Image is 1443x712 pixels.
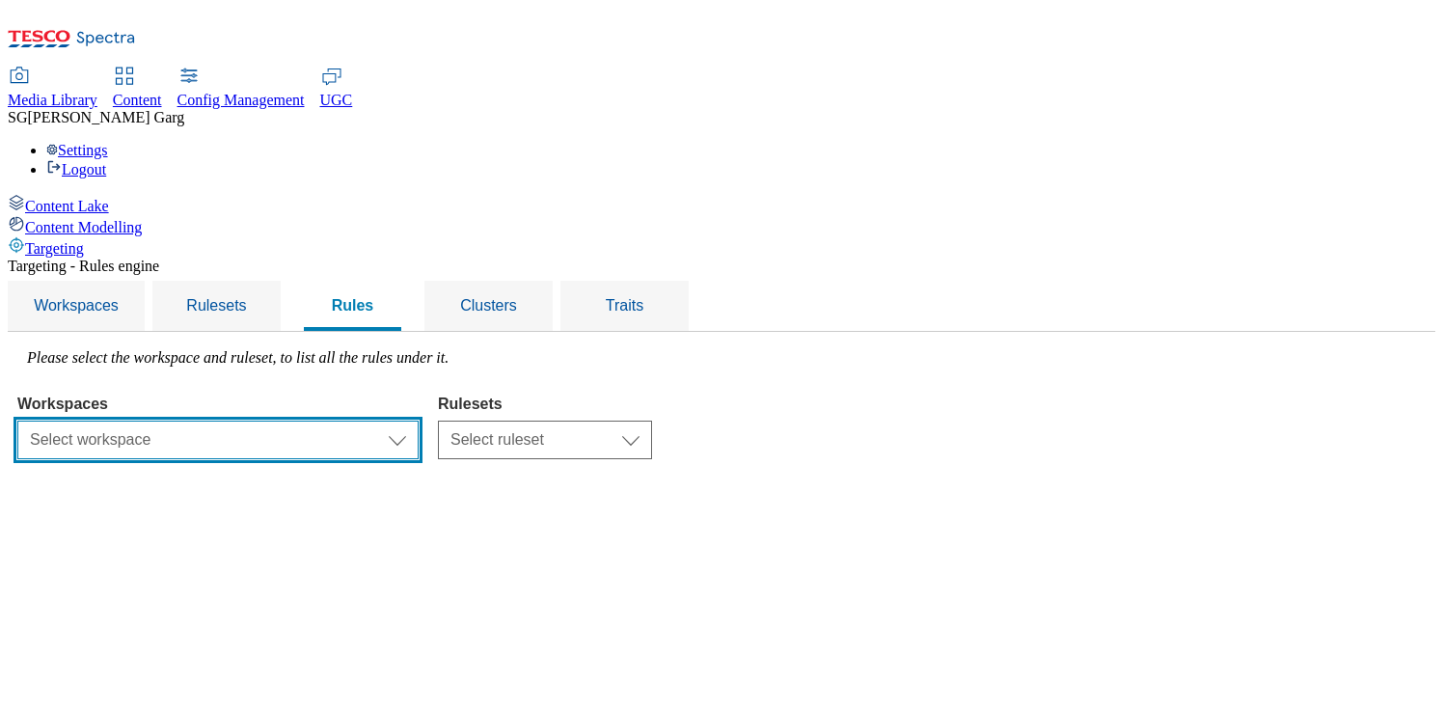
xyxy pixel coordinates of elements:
[27,349,449,366] label: Please select the workspace and ruleset, to list all the rules under it.
[46,161,106,178] a: Logout
[8,109,27,125] span: SG
[438,396,652,413] label: Rulesets
[606,297,643,314] span: Traits
[27,109,184,125] span: [PERSON_NAME] Garg
[8,68,97,109] a: Media Library
[25,219,142,235] span: Content Modelling
[460,297,517,314] span: Clusters
[25,198,109,214] span: Content Lake
[332,297,374,314] span: Rules
[320,92,353,108] span: UGC
[8,215,1435,236] a: Content Modelling
[177,92,305,108] span: Config Management
[320,68,353,109] a: UGC
[34,297,119,314] span: Workspaces
[46,142,108,158] a: Settings
[113,68,162,109] a: Content
[8,92,97,108] span: Media Library
[177,68,305,109] a: Config Management
[8,258,1435,275] div: Targeting - Rules engine
[17,396,419,413] label: Workspaces
[25,240,84,257] span: Targeting
[8,194,1435,215] a: Content Lake
[186,297,246,314] span: Rulesets
[113,92,162,108] span: Content
[8,236,1435,258] a: Targeting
